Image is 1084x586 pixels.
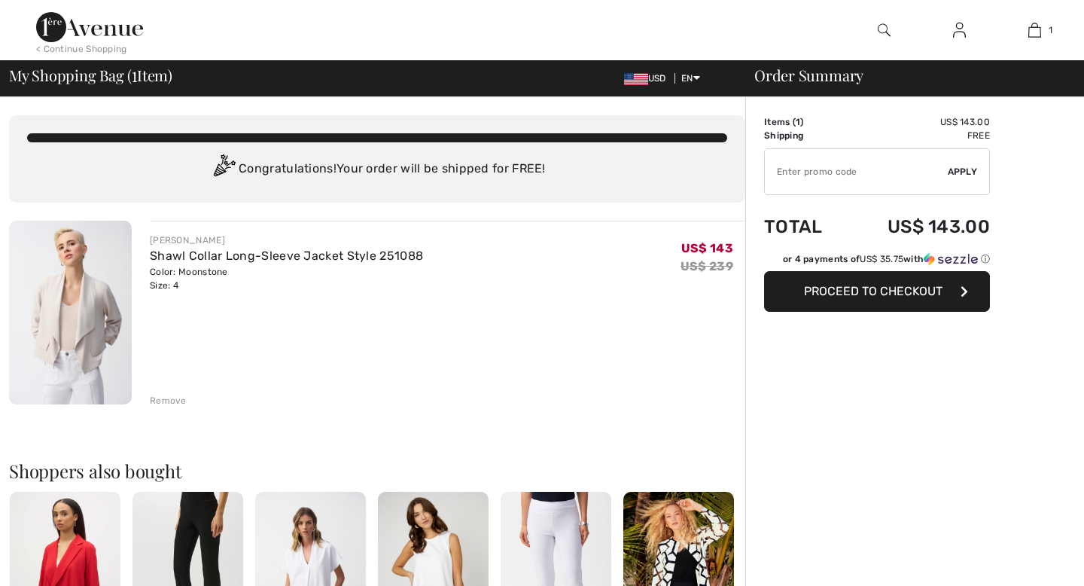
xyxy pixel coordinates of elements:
input: Promo code [765,149,948,194]
img: search the website [878,21,891,39]
img: US Dollar [624,73,648,85]
s: US$ 239 [681,259,733,273]
span: US$ 143 [681,241,733,255]
span: 1 [1049,23,1052,37]
a: Shawl Collar Long-Sleeve Jacket Style 251088 [150,249,423,263]
td: Items ( ) [764,115,846,129]
div: or 4 payments ofUS$ 35.75withSezzle Click to learn more about Sezzle [764,252,990,271]
img: Congratulation2.svg [209,154,239,185]
img: My Info [953,21,966,39]
span: EN [681,73,700,84]
span: USD [624,73,672,84]
span: 1 [796,117,800,127]
div: Remove [150,394,187,407]
span: 1 [132,64,137,84]
div: or 4 payments of with [783,252,990,266]
button: Proceed to Checkout [764,271,990,312]
td: US$ 143.00 [846,115,990,129]
span: My Shopping Bag ( Item) [9,68,172,83]
a: 1 [997,21,1071,39]
span: Proceed to Checkout [804,284,942,298]
div: Order Summary [736,68,1075,83]
td: Shipping [764,129,846,142]
div: [PERSON_NAME] [150,233,423,247]
img: My Bag [1028,21,1041,39]
img: Sezzle [924,252,978,266]
a: Sign In [941,21,978,40]
div: Color: Moonstone Size: 4 [150,265,423,292]
td: US$ 143.00 [846,201,990,252]
h2: Shoppers also bought [9,462,745,480]
span: Apply [948,165,978,179]
td: Total [764,201,846,252]
img: Shawl Collar Long-Sleeve Jacket Style 251088 [9,221,132,404]
td: Free [846,129,990,142]
img: 1ère Avenue [36,12,143,42]
div: Congratulations! Your order will be shipped for FREE! [27,154,727,185]
div: < Continue Shopping [36,42,127,56]
span: US$ 35.75 [860,254,903,264]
